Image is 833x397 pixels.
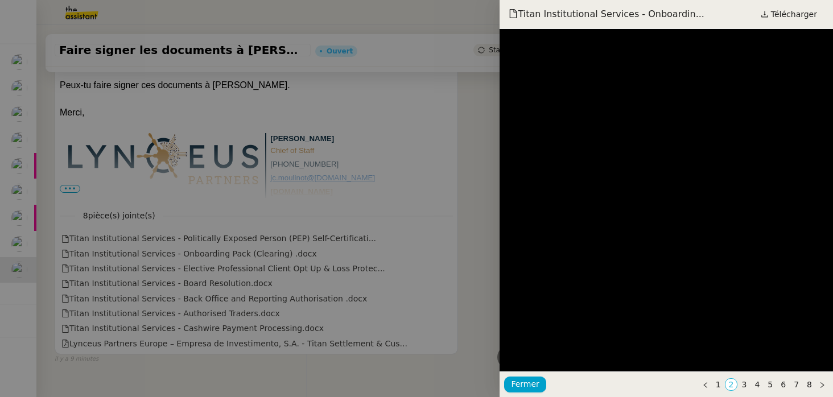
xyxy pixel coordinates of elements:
button: Page précédente [699,378,712,391]
a: 5 [764,379,776,390]
button: Fermer [504,377,546,392]
button: Page suivante [816,378,828,391]
span: Télécharger [771,7,817,22]
li: 8 [803,378,816,391]
li: 4 [750,378,764,391]
a: 1 [712,379,724,390]
a: 8 [803,379,815,390]
a: 2 [725,379,737,390]
a: 6 [777,379,789,390]
li: 1 [712,378,725,391]
a: 4 [751,379,763,390]
span: Titan Institutional Services - Onboardin... [509,8,704,20]
li: 6 [777,378,790,391]
li: 5 [764,378,777,391]
li: 2 [725,378,738,391]
a: Télécharger [754,6,824,22]
li: 7 [790,378,803,391]
a: 7 [790,379,802,390]
a: 3 [738,379,750,390]
li: 3 [737,378,750,391]
span: Fermer [511,378,539,391]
